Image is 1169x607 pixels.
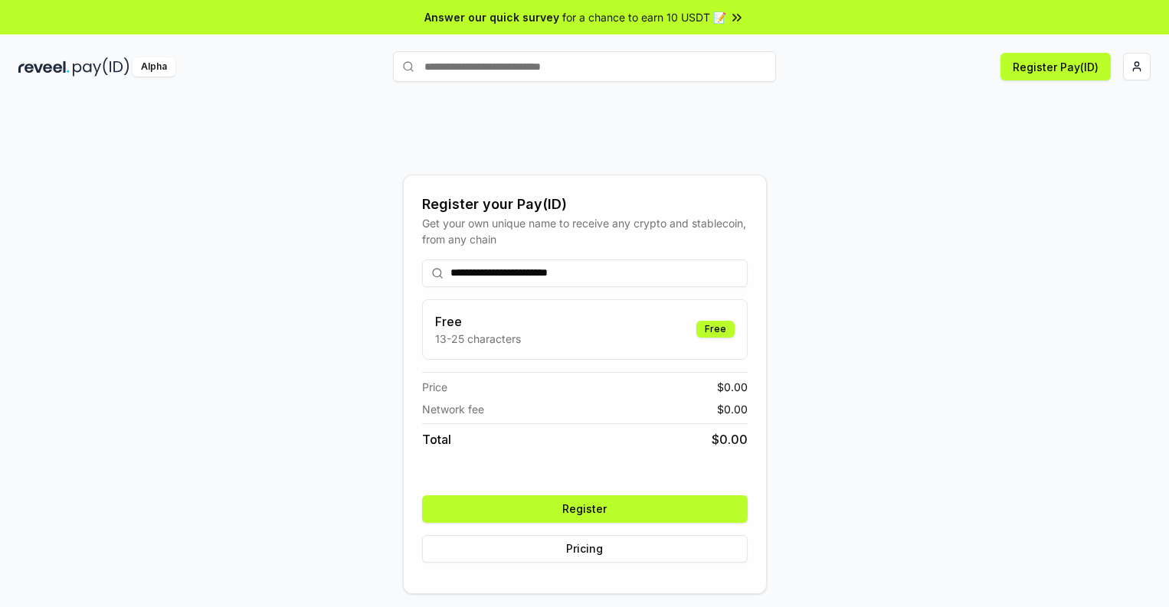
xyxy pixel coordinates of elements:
[435,312,521,331] h3: Free
[422,535,748,563] button: Pricing
[73,57,129,77] img: pay_id
[422,401,484,417] span: Network fee
[424,9,559,25] span: Answer our quick survey
[18,57,70,77] img: reveel_dark
[422,495,748,523] button: Register
[435,331,521,347] p: 13-25 characters
[133,57,175,77] div: Alpha
[696,321,735,338] div: Free
[422,194,748,215] div: Register your Pay(ID)
[717,401,748,417] span: $ 0.00
[562,9,726,25] span: for a chance to earn 10 USDT 📝
[717,379,748,395] span: $ 0.00
[712,430,748,449] span: $ 0.00
[422,379,447,395] span: Price
[422,215,748,247] div: Get your own unique name to receive any crypto and stablecoin, from any chain
[1000,53,1111,80] button: Register Pay(ID)
[422,430,451,449] span: Total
